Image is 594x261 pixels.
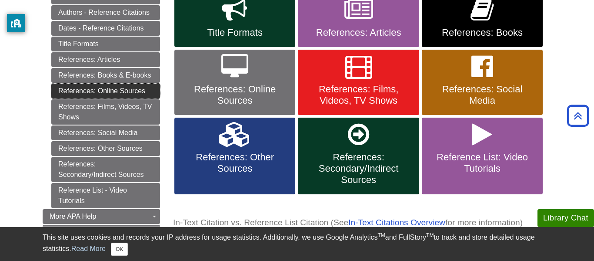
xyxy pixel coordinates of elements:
[377,232,385,238] sup: TM
[51,5,160,20] a: Authors - Reference Citations
[348,218,445,227] a: In-Text Citations Overview
[426,232,434,238] sup: TM
[71,245,106,252] a: Read More
[50,213,96,220] span: More APA Help
[51,125,160,140] a: References: Social Media
[173,213,551,233] caption: In-Text Citation vs. Reference List Citation (See for more information)
[298,118,419,194] a: References: Secondary/Indirect Sources
[537,209,594,227] button: Library Chat
[564,110,592,122] a: Back to Top
[7,14,25,32] button: privacy banner
[51,84,160,98] a: References: Online Sources
[304,152,412,186] span: References: Secondary/Indirect Sources
[111,243,128,256] button: Close
[304,84,412,106] span: References: Films, Videos, TV Shows
[174,50,295,115] a: References: Online Sources
[428,84,536,106] span: References: Social Media
[51,37,160,51] a: Title Formats
[43,232,551,256] div: This site uses cookies and records your IP address for usage statistics. Additionally, we use Goo...
[428,27,536,38] span: References: Books
[43,209,160,224] a: More APA Help
[43,225,160,240] a: About Plagiarism
[304,27,412,38] span: References: Articles
[174,118,295,194] a: References: Other Sources
[422,50,543,115] a: References: Social Media
[181,152,289,174] span: References: Other Sources
[51,183,160,208] a: Reference List - Video Tutorials
[51,157,160,182] a: References: Secondary/Indirect Sources
[51,141,160,156] a: References: Other Sources
[422,118,543,194] a: Reference List: Video Tutorials
[181,27,289,38] span: Title Formats
[51,68,160,83] a: References: Books & E-books
[428,152,536,174] span: Reference List: Video Tutorials
[51,52,160,67] a: References: Articles
[51,99,160,125] a: References: Films, Videos, TV Shows
[51,21,160,36] a: Dates - Reference Citations
[181,84,289,106] span: References: Online Sources
[298,50,419,115] a: References: Films, Videos, TV Shows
